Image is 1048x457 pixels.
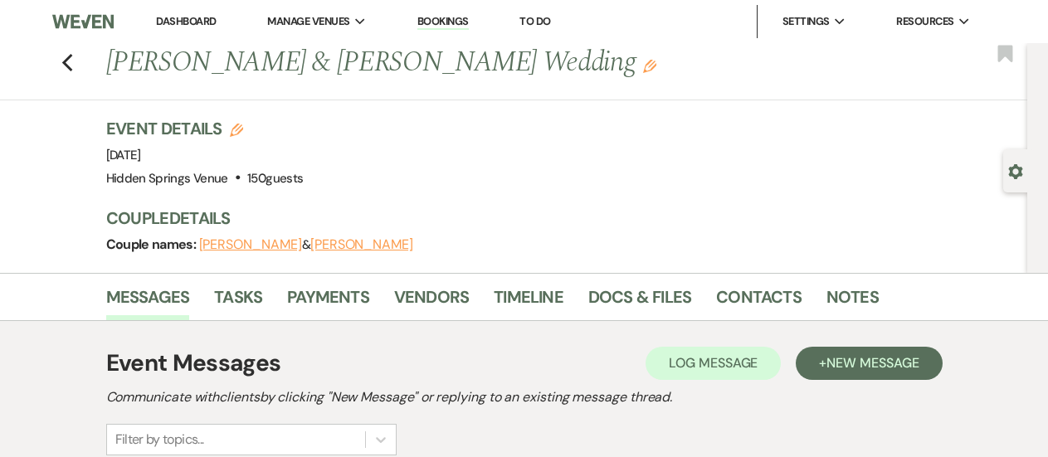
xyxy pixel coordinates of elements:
[643,58,656,73] button: Edit
[52,4,114,39] img: Weven Logo
[826,354,919,372] span: New Message
[106,117,304,140] h3: Event Details
[417,14,469,30] a: Bookings
[106,387,943,407] h2: Communicate with clients by clicking "New Message" or replying to an existing message thread.
[106,147,141,163] span: [DATE]
[106,43,836,83] h1: [PERSON_NAME] & [PERSON_NAME] Wedding
[896,13,953,30] span: Resources
[494,284,563,320] a: Timeline
[106,236,199,253] span: Couple names:
[1008,163,1023,178] button: Open lead details
[247,170,303,187] span: 150 guests
[106,284,190,320] a: Messages
[782,13,830,30] span: Settings
[394,284,469,320] a: Vendors
[106,346,281,381] h1: Event Messages
[106,207,1011,230] h3: Couple Details
[156,14,216,28] a: Dashboard
[115,430,204,450] div: Filter by topics...
[669,354,758,372] span: Log Message
[796,347,942,380] button: +New Message
[199,238,302,251] button: [PERSON_NAME]
[199,236,413,253] span: &
[267,13,349,30] span: Manage Venues
[106,170,228,187] span: Hidden Springs Venue
[287,284,369,320] a: Payments
[716,284,802,320] a: Contacts
[519,14,550,28] a: To Do
[646,347,781,380] button: Log Message
[588,284,691,320] a: Docs & Files
[826,284,879,320] a: Notes
[310,238,413,251] button: [PERSON_NAME]
[214,284,262,320] a: Tasks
